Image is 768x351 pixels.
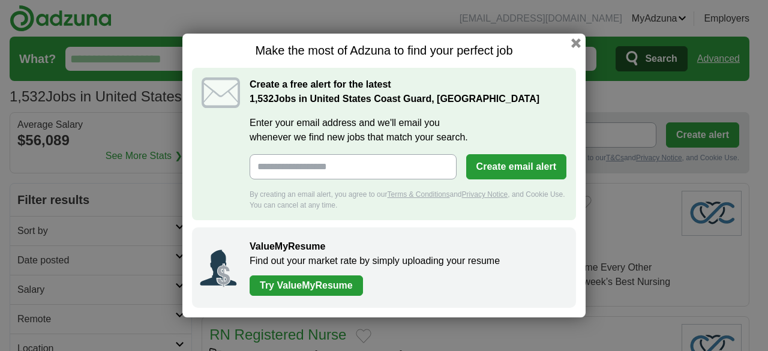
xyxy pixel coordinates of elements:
strong: Jobs in United States Coast Guard, [GEOGRAPHIC_DATA] [250,94,539,104]
h2: Create a free alert for the latest [250,77,566,106]
img: icon_email.svg [202,77,240,108]
span: 1,532 [250,92,274,106]
button: Create email alert [466,154,566,179]
a: Try ValueMyResume [250,275,363,296]
h1: Make the most of Adzuna to find your perfect job [192,43,576,58]
label: Enter your email address and we'll email you whenever we find new jobs that match your search. [250,116,566,145]
a: Privacy Notice [462,190,508,199]
h2: ValueMyResume [250,239,564,254]
a: Terms & Conditions [387,190,449,199]
p: Find out your market rate by simply uploading your resume [250,254,564,268]
div: By creating an email alert, you agree to our and , and Cookie Use. You can cancel at any time. [250,189,566,211]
